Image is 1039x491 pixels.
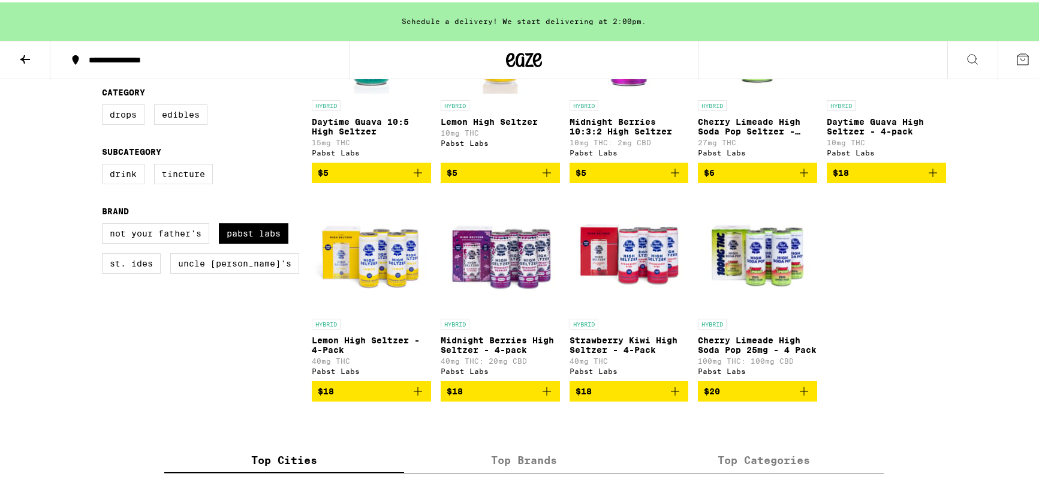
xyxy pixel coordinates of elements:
[698,190,817,379] a: Open page for Cherry Limeade High Soda Pop 25mg - 4 Pack from Pabst Labs
[441,379,560,399] button: Add to bag
[698,379,817,399] button: Add to bag
[576,166,586,175] span: $5
[698,136,817,144] p: 27mg THC
[312,190,431,379] a: Open page for Lemon High Seltzer - 4-Pack from Pabst Labs
[827,115,946,134] p: Daytime Guava High Seltzer - 4-pack
[441,190,560,310] img: Pabst Labs - Midnight Berries High Seltzer - 4-pack
[219,221,288,241] label: Pabst Labs
[164,445,404,471] label: Top Cities
[312,160,431,181] button: Add to bag
[827,98,856,109] p: HYBRID
[570,98,598,109] p: HYBRID
[312,365,431,373] div: Pabst Labs
[447,166,457,175] span: $5
[570,160,689,181] button: Add to bag
[441,355,560,363] p: 40mg THC: 20mg CBD
[441,160,560,181] button: Add to bag
[154,161,213,182] label: Tincture
[102,204,129,214] legend: Brand
[7,8,86,18] span: Hi. Need any help?
[827,136,946,144] p: 10mg THC
[312,190,431,310] img: Pabst Labs - Lemon High Seltzer - 4-Pack
[441,115,560,124] p: Lemon High Seltzer
[570,190,689,310] img: Pabst Labs - Strawberry Kiwi High Seltzer - 4-Pack
[570,355,689,363] p: 40mg THC
[102,85,145,95] legend: Category
[312,98,341,109] p: HYBRID
[698,365,817,373] div: Pabst Labs
[164,445,884,471] div: tabs
[102,145,161,154] legend: Subcategory
[698,333,817,352] p: Cherry Limeade High Soda Pop 25mg - 4 Pack
[154,102,207,122] label: Edibles
[102,251,161,271] label: St. Ides
[441,137,560,145] div: Pabst Labs
[312,355,431,363] p: 40mg THC
[698,146,817,154] div: Pabst Labs
[576,384,592,394] span: $18
[570,333,689,352] p: Strawberry Kiwi High Seltzer - 4-Pack
[570,136,689,144] p: 10mg THC: 2mg CBD
[441,365,560,373] div: Pabst Labs
[447,384,463,394] span: $18
[312,379,431,399] button: Add to bag
[312,316,341,327] p: HYBRID
[570,365,689,373] div: Pabst Labs
[441,190,560,379] a: Open page for Midnight Berries High Seltzer - 4-pack from Pabst Labs
[441,98,469,109] p: HYBRID
[318,384,334,394] span: $18
[833,166,849,175] span: $18
[318,166,329,175] span: $5
[570,379,689,399] button: Add to bag
[570,190,689,379] a: Open page for Strawberry Kiwi High Seltzer - 4-Pack from Pabst Labs
[698,355,817,363] p: 100mg THC: 100mg CBD
[704,166,715,175] span: $6
[570,146,689,154] div: Pabst Labs
[570,316,598,327] p: HYBRID
[441,333,560,352] p: Midnight Berries High Seltzer - 4-pack
[704,384,720,394] span: $20
[312,115,431,134] p: Daytime Guava 10:5 High Seltzer
[441,127,560,134] p: 10mg THC
[570,115,689,134] p: Midnight Berries 10:3:2 High Seltzer
[102,102,144,122] label: Drops
[827,146,946,154] div: Pabst Labs
[698,190,817,310] img: Pabst Labs - Cherry Limeade High Soda Pop 25mg - 4 Pack
[312,136,431,144] p: 15mg THC
[312,146,431,154] div: Pabst Labs
[698,160,817,181] button: Add to bag
[698,98,727,109] p: HYBRID
[827,160,946,181] button: Add to bag
[102,161,144,182] label: Drink
[644,445,884,471] label: Top Categories
[312,333,431,352] p: Lemon High Seltzer - 4-Pack
[170,251,299,271] label: Uncle [PERSON_NAME]'s
[698,115,817,134] p: Cherry Limeade High Soda Pop Seltzer - 25mg
[698,316,727,327] p: HYBRID
[441,316,469,327] p: HYBRID
[404,445,644,471] label: Top Brands
[102,221,209,241] label: Not Your Father's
